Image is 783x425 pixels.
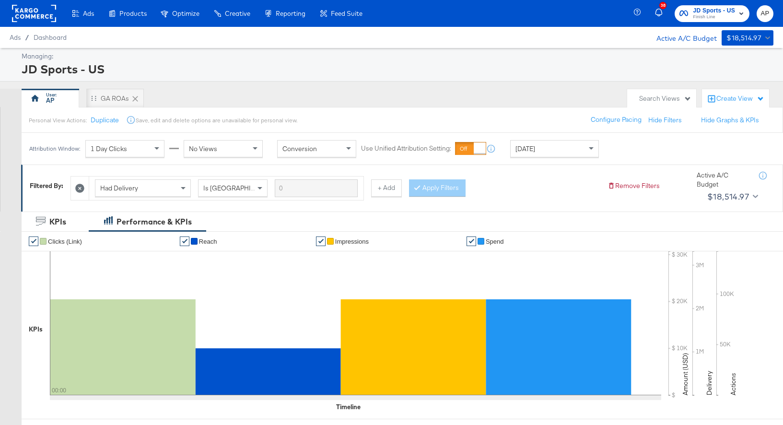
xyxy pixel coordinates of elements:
span: Clicks (Link) [48,238,82,245]
span: Reach [199,238,217,245]
button: Duplicate [91,116,119,125]
div: Attribution Window: [29,145,81,152]
span: Feed Suite [331,10,362,17]
div: GA ROAs [101,94,129,103]
span: Ads [83,10,94,17]
span: 1 Day Clicks [91,144,127,153]
span: [DATE] [515,144,535,153]
span: No Views [189,144,217,153]
span: Conversion [282,144,317,153]
div: KPIs [29,325,43,334]
button: $18,514.97 [703,189,760,204]
span: Ads [10,34,21,41]
div: AP [46,96,54,105]
button: 38 [654,4,670,23]
div: Drag to reorder tab [91,95,96,101]
button: + Add [371,179,402,197]
div: 38 [659,2,666,9]
a: ✔ [29,236,38,246]
button: $18,514.97 [722,30,773,46]
div: Save, edit and delete options are unavailable for personal view. [136,117,297,124]
button: Hide Filters [648,116,682,125]
span: Finish Line [693,13,735,21]
div: Personal View Actions: [29,117,87,124]
div: Search Views [639,94,691,103]
div: Managing: [22,52,771,61]
span: Spend [486,238,504,245]
span: Is [GEOGRAPHIC_DATA] [203,184,277,192]
div: Active A/C Budget [697,171,749,189]
div: Create View [716,94,764,104]
input: Enter a search term [275,179,358,197]
span: AP [760,8,770,19]
span: Products [119,10,147,17]
span: Optimize [172,10,199,17]
div: KPIs [49,216,66,227]
span: Creative [225,10,250,17]
span: Had Delivery [100,184,138,192]
div: $18,514.97 [707,189,749,204]
a: ✔ [467,236,476,246]
a: ✔ [316,236,326,246]
button: Hide Graphs & KPIs [701,116,759,125]
div: JD Sports - US [22,61,771,77]
span: Reporting [276,10,305,17]
text: Amount (USD) [681,353,690,395]
a: ✔ [180,236,189,246]
span: / [21,34,34,41]
div: $18,514.97 [726,32,761,44]
label: Use Unified Attribution Setting: [361,144,451,153]
button: Remove Filters [608,181,660,190]
button: AP [757,5,773,22]
button: JD Sports - USFinish Line [675,5,749,22]
div: Filtered By: [30,181,63,190]
span: JD Sports - US [693,6,735,16]
div: Performance & KPIs [117,216,192,227]
div: Timeline [336,402,361,412]
span: Impressions [335,238,369,245]
a: Dashboard [34,34,67,41]
div: Active A/C Budget [646,30,717,45]
text: Delivery [705,371,713,395]
text: Actions [729,373,737,395]
button: Configure Pacing [584,111,648,129]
